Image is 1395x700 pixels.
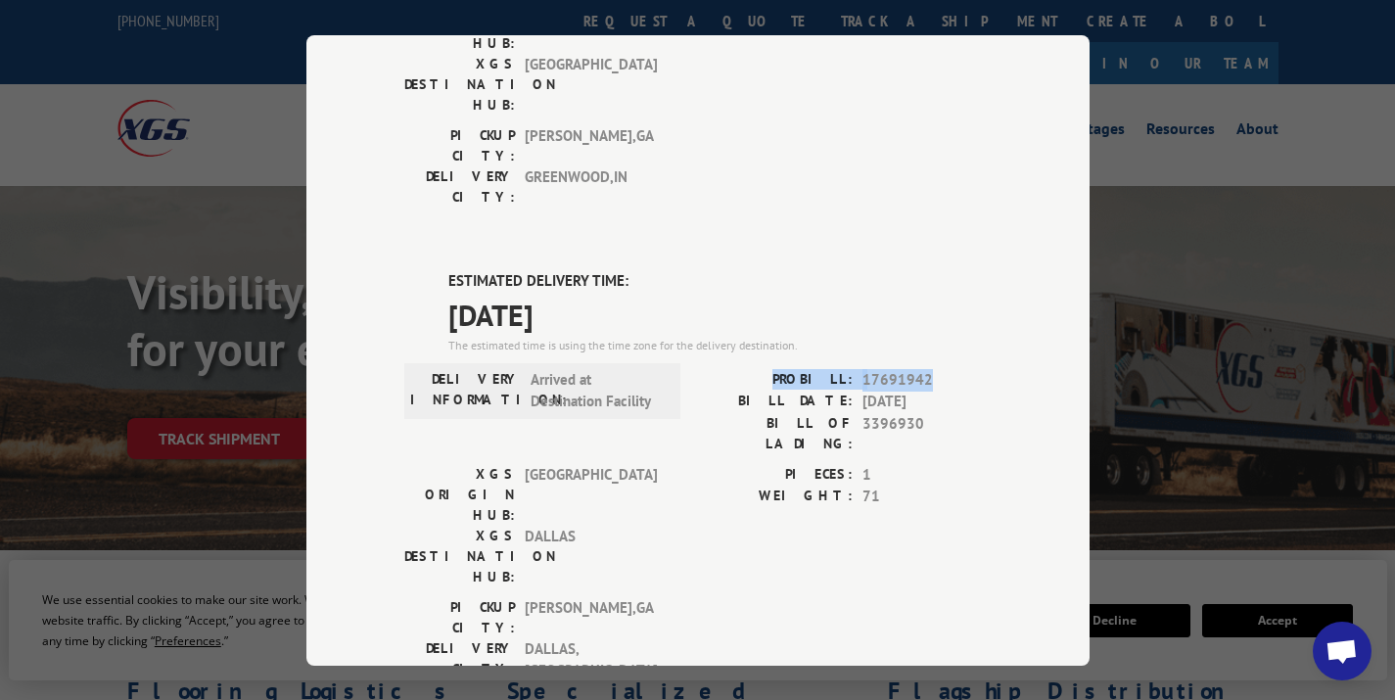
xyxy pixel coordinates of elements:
span: GREENWOOD , IN [525,166,657,208]
span: [GEOGRAPHIC_DATA] [525,54,657,116]
span: [PERSON_NAME] , GA [525,125,657,166]
span: 3396930 [862,412,992,453]
label: XGS DESTINATION HUB: [404,525,515,586]
span: 71 [862,486,992,508]
span: 846 [862,14,992,36]
label: BILL OF LADING: [698,412,853,453]
label: ESTIMATED DELIVERY TIME: [448,270,992,293]
label: DELIVERY INFORMATION: [410,368,521,412]
span: [DATE] [862,391,992,413]
label: DELIVERY CITY: [404,637,515,681]
label: DELIVERY CITY: [404,166,515,208]
label: PIECES: [698,463,853,486]
span: [DATE] [448,292,992,336]
span: 1 [862,463,992,486]
span: Arrived at Destination Facility [531,368,663,412]
label: WEIGHT: [698,486,853,508]
label: PICKUP CITY: [404,596,515,637]
span: DALLAS , [GEOGRAPHIC_DATA] [525,637,657,681]
span: DALLAS [525,525,657,586]
span: 17691942 [862,368,992,391]
label: PICKUP CITY: [404,125,515,166]
label: BILL DATE: [698,391,853,413]
div: Open chat [1313,622,1372,680]
label: WEIGHT: [698,14,853,36]
div: The estimated time is using the time zone for the delivery destination. [448,336,992,353]
label: XGS DESTINATION HUB: [404,54,515,116]
label: PROBILL: [698,368,853,391]
label: XGS ORIGIN HUB: [404,463,515,525]
span: [PERSON_NAME] , GA [525,596,657,637]
span: [GEOGRAPHIC_DATA] [525,463,657,525]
